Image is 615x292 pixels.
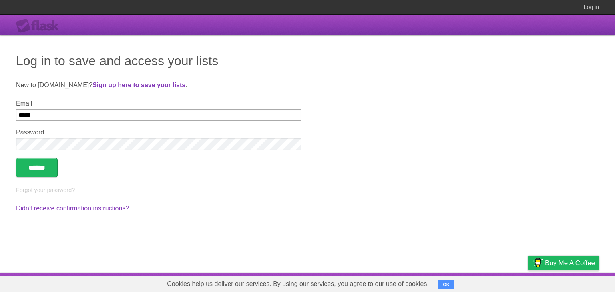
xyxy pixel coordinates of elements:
[16,19,64,33] div: Flask
[518,275,539,290] a: Privacy
[438,280,454,289] button: OK
[490,275,508,290] a: Terms
[92,82,185,88] a: Sign up here to save your lists
[16,51,599,70] h1: Log in to save and access your lists
[549,275,599,290] a: Suggest a feature
[16,80,599,90] p: New to [DOMAIN_NAME]? .
[545,256,595,270] span: Buy me a coffee
[16,129,301,136] label: Password
[448,275,480,290] a: Developers
[422,275,438,290] a: About
[528,256,599,270] a: Buy me a coffee
[16,187,75,193] a: Forgot your password?
[532,256,543,270] img: Buy me a coffee
[16,100,301,107] label: Email
[16,205,129,212] a: Didn't receive confirmation instructions?
[159,276,437,292] span: Cookies help us deliver our services. By using our services, you agree to our use of cookies.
